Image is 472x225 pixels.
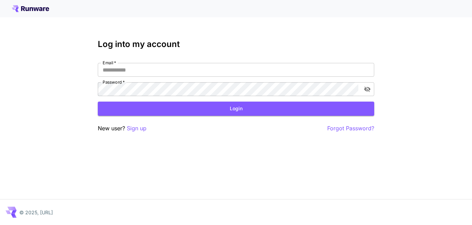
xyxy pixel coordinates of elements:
[127,124,147,133] button: Sign up
[98,102,374,116] button: Login
[361,83,374,95] button: toggle password visibility
[98,39,374,49] h3: Log into my account
[103,79,125,85] label: Password
[327,124,374,133] button: Forgot Password?
[98,124,147,133] p: New user?
[103,60,116,66] label: Email
[19,209,53,216] p: © 2025, [URL]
